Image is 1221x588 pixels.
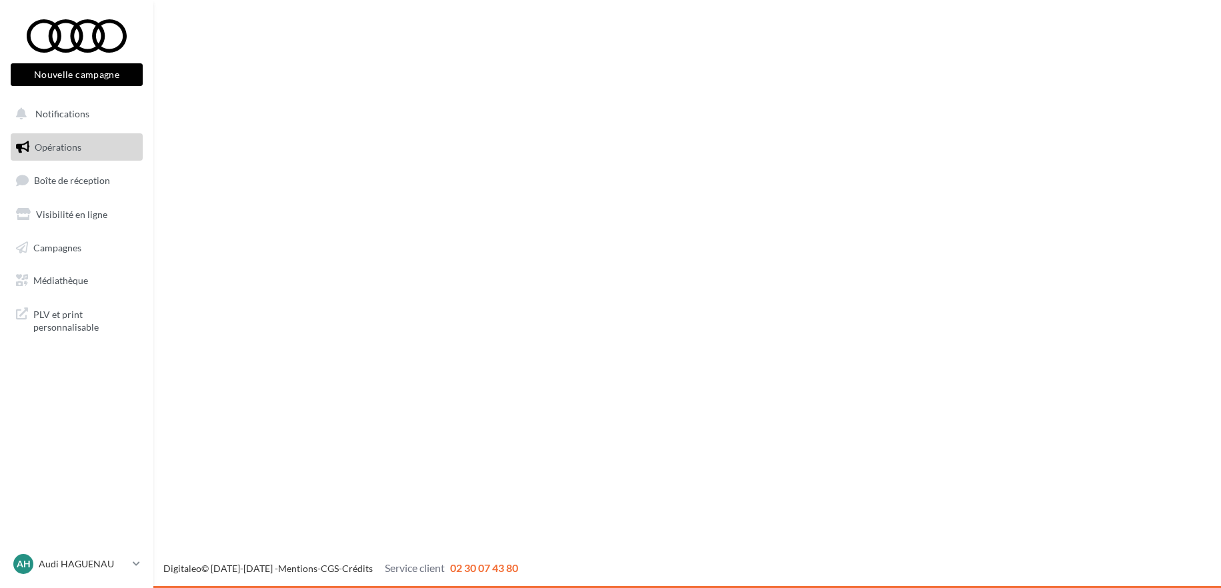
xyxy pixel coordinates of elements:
span: © [DATE]-[DATE] - - - [163,563,518,574]
span: Notifications [35,108,89,119]
span: Opérations [35,141,81,153]
a: Boîte de réception [8,166,145,195]
a: Campagnes [8,234,145,262]
span: PLV et print personnalisable [33,305,137,334]
a: Crédits [342,563,373,574]
span: AH [17,557,31,571]
p: Audi HAGUENAU [39,557,127,571]
a: Médiathèque [8,267,145,295]
a: Mentions [278,563,317,574]
a: Visibilité en ligne [8,201,145,229]
span: 02 30 07 43 80 [450,561,518,574]
span: Visibilité en ligne [36,209,107,220]
a: Opérations [8,133,145,161]
a: Digitaleo [163,563,201,574]
a: CGS [321,563,339,574]
span: Médiathèque [33,275,88,286]
a: AH Audi HAGUENAU [11,551,143,577]
span: Service client [385,561,445,574]
span: Campagnes [33,241,81,253]
span: Boîte de réception [34,175,110,186]
a: PLV et print personnalisable [8,300,145,339]
button: Notifications [8,100,140,128]
button: Nouvelle campagne [11,63,143,86]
